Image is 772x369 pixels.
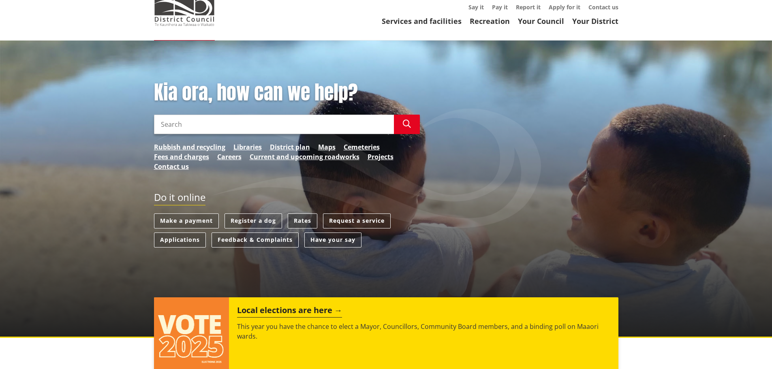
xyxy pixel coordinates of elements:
[237,305,342,318] h2: Local elections are here
[572,16,618,26] a: Your District
[304,232,361,247] a: Have your say
[549,3,580,11] a: Apply for it
[468,3,484,11] a: Say it
[735,335,764,364] iframe: Messenger Launcher
[154,232,206,247] a: Applications
[154,81,420,105] h1: Kia ora, how can we help?
[233,142,262,152] a: Libraries
[323,213,391,228] a: Request a service
[270,142,310,152] a: District plan
[217,152,242,162] a: Careers
[368,152,393,162] a: Projects
[588,3,618,11] a: Contact us
[318,142,336,152] a: Maps
[288,213,317,228] a: Rates
[154,152,209,162] a: Fees and charges
[154,142,225,152] a: Rubbish and recycling
[154,192,205,206] h2: Do it online
[237,322,610,341] p: This year you have the chance to elect a Mayor, Councillors, Community Board members, and a bindi...
[225,213,282,228] a: Register a dog
[344,142,380,152] a: Cemeteries
[492,3,508,11] a: Pay it
[250,152,359,162] a: Current and upcoming roadworks
[382,16,462,26] a: Services and facilities
[154,213,219,228] a: Make a payment
[516,3,541,11] a: Report it
[154,115,394,134] input: Search input
[154,162,189,171] a: Contact us
[212,232,299,247] a: Feedback & Complaints
[470,16,510,26] a: Recreation
[518,16,564,26] a: Your Council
